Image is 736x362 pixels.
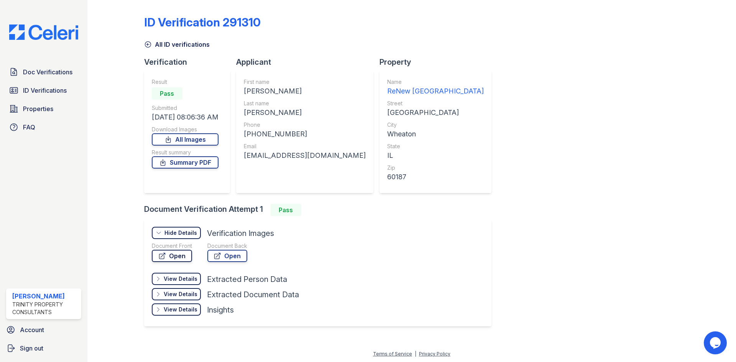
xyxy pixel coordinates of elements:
a: FAQ [6,120,81,135]
div: Result [152,78,219,86]
div: Trinity Property Consultants [12,301,78,316]
div: Document Front [152,242,192,250]
div: Document Verification Attempt 1 [144,204,498,216]
div: First name [244,78,366,86]
iframe: chat widget [704,331,728,354]
div: City [387,121,484,129]
div: Name [387,78,484,86]
div: Extracted Person Data [207,274,287,285]
div: Result summary [152,149,219,156]
div: ReNew [GEOGRAPHIC_DATA] [387,86,484,97]
div: Email [244,143,366,150]
span: ID Verifications [23,86,67,95]
div: Document Back [207,242,247,250]
span: Doc Verifications [23,67,72,77]
div: 60187 [387,172,484,182]
div: Submitted [152,104,219,112]
div: Verification [144,57,236,67]
a: Summary PDF [152,156,219,169]
div: [EMAIL_ADDRESS][DOMAIN_NAME] [244,150,366,161]
a: Account [3,322,84,337]
div: Applicant [236,57,379,67]
div: Pass [152,87,182,100]
div: Insights [207,305,234,315]
div: View Details [164,275,197,283]
div: Property [379,57,498,67]
div: [DATE] 08:06:36 AM [152,112,219,123]
div: [GEOGRAPHIC_DATA] [387,107,484,118]
span: FAQ [23,123,35,132]
div: [PERSON_NAME] [244,86,366,97]
a: ID Verifications [6,83,81,98]
div: Zip [387,164,484,172]
span: Properties [23,104,53,113]
a: Open [207,250,247,262]
div: Street [387,100,484,107]
span: Sign out [20,344,43,353]
div: | [415,351,416,357]
div: ID Verification 291310 [144,15,261,29]
a: Privacy Policy [419,351,450,357]
img: CE_Logo_Blue-a8612792a0a2168367f1c8372b55b34899dd931a85d93a1a3d3e32e68fde9ad4.png [3,25,84,40]
div: [PHONE_NUMBER] [244,129,366,139]
a: All ID verifications [144,40,210,49]
div: State [387,143,484,150]
div: IL [387,150,484,161]
span: Account [20,325,44,334]
a: All Images [152,133,219,146]
a: Terms of Service [373,351,412,357]
a: Properties [6,101,81,116]
a: Sign out [3,341,84,356]
div: Hide Details [164,229,197,237]
div: Verification Images [207,228,274,239]
div: Wheaton [387,129,484,139]
div: View Details [164,306,197,313]
div: Pass [271,204,301,216]
div: Download Images [152,126,219,133]
div: Last name [244,100,366,107]
a: Doc Verifications [6,64,81,80]
div: Phone [244,121,366,129]
div: View Details [164,290,197,298]
div: [PERSON_NAME] [12,292,78,301]
a: Open [152,250,192,262]
div: Extracted Document Data [207,289,299,300]
div: [PERSON_NAME] [244,107,366,118]
a: Name ReNew [GEOGRAPHIC_DATA] [387,78,484,97]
